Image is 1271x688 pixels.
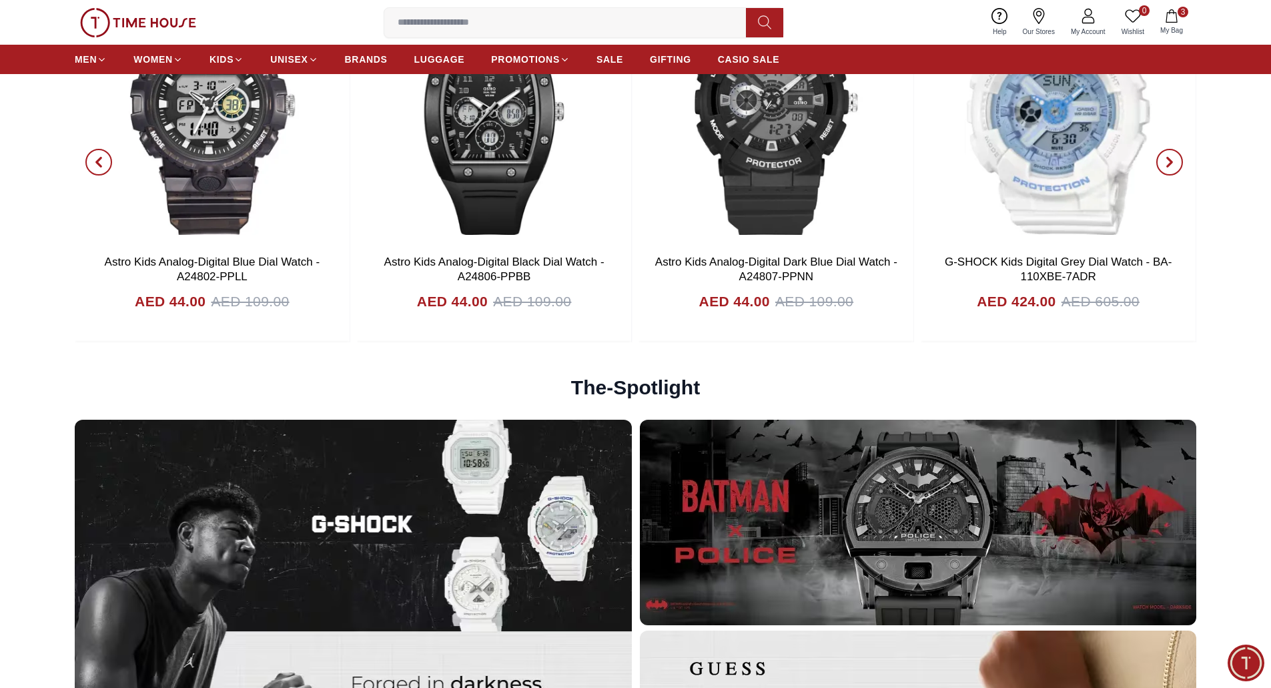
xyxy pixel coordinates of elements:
[1015,5,1063,39] a: Our Stores
[655,256,897,283] a: Astro Kids Analog-Digital Dark Blue Dial Watch - A24807-PPNN
[270,47,318,71] a: UNISEX
[209,47,244,71] a: KIDS
[571,376,700,400] h2: The-Spotlight
[491,53,560,66] span: PROMOTIONS
[1017,27,1060,37] span: Our Stores
[1062,291,1140,312] span: AED 605.00
[640,420,1197,625] img: Banner 2
[977,291,1055,312] h4: AED 424.00
[75,47,107,71] a: MEN
[493,291,571,312] span: AED 109.00
[985,5,1015,39] a: Help
[345,53,388,66] span: BRANDS
[209,53,234,66] span: KIDS
[384,256,604,283] a: Astro Kids Analog-Digital Black Dial Watch - A24806-PPBB
[133,53,173,66] span: WOMEN
[1152,7,1191,38] button: 3My Bag
[491,47,570,71] a: PROMOTIONS
[1155,25,1188,35] span: My Bag
[1228,645,1264,681] div: Chat Widget
[417,291,488,312] h4: AED 44.00
[1139,5,1150,16] span: 0
[650,47,691,71] a: GIFTING
[596,47,623,71] a: SALE
[1116,27,1150,37] span: Wishlist
[1066,27,1111,37] span: My Account
[414,53,465,66] span: LUGGAGE
[699,291,770,312] h4: AED 44.00
[133,47,183,71] a: WOMEN
[1114,5,1152,39] a: 0Wishlist
[345,47,388,71] a: BRANDS
[75,53,97,66] span: MEN
[775,291,853,312] span: AED 109.00
[414,47,465,71] a: LUGGAGE
[596,53,623,66] span: SALE
[718,47,780,71] a: CASIO SALE
[211,291,289,312] span: AED 109.00
[718,53,780,66] span: CASIO SALE
[135,291,205,312] h4: AED 44.00
[270,53,308,66] span: UNISEX
[1178,7,1188,17] span: 3
[80,8,196,37] img: ...
[650,53,691,66] span: GIFTING
[945,256,1172,283] a: G-SHOCK Kids Digital Grey Dial Watch - BA-110XBE-7ADR
[105,256,320,283] a: Astro Kids Analog-Digital Blue Dial Watch - A24802-PPLL
[987,27,1012,37] span: Help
